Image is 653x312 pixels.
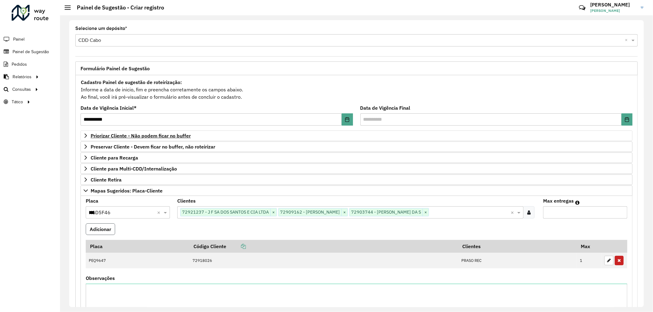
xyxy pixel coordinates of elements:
span: 72921237 - J F SA DOS SANTOS E CIA LTDA [181,208,270,216]
button: Choose Date [621,113,632,126]
th: Código Cliente [190,240,458,253]
a: Preservar Cliente - Devem ficar no buffer, não roteirizar [81,141,632,152]
span: Clear all [625,37,630,44]
label: Placa [86,197,98,204]
a: Mapas Sugeridos: Placa-Cliente [81,185,632,196]
h3: [PERSON_NAME] [590,2,636,8]
h2: Painel de Sugestão - Criar registro [71,4,164,11]
span: Cliente para Recarga [91,155,138,160]
td: 1 [577,253,601,269]
a: Contato Rápido [576,1,589,14]
span: Painel de Sugestão [13,49,49,55]
div: Informe a data de inicio, fim e preencha corretamente os campos abaixo. Ao final, você irá pré-vi... [81,78,632,101]
span: 72909162 - [PERSON_NAME] [279,208,341,216]
span: Clear all [157,209,162,216]
td: PRASO REC [458,253,577,269]
span: × [422,209,429,216]
label: Data de Vigência Final [360,104,411,112]
a: Copiar [226,243,246,249]
label: Clientes [177,197,196,204]
td: 72918026 [190,253,458,269]
span: Mapas Sugeridos: Placa-Cliente [91,188,163,193]
span: Clear all [511,209,516,216]
button: Adicionar [86,223,115,235]
label: Data de Vigência Inicial [81,104,137,112]
span: Priorizar Cliente - Não podem ficar no buffer [91,133,191,138]
span: Preservar Cliente - Devem ficar no buffer, não roteirizar [91,144,215,149]
a: Priorizar Cliente - Não podem ficar no buffer [81,130,632,141]
em: Máximo de clientes que serão colocados na mesma rota com os clientes informados [575,200,580,205]
span: Painel [13,36,24,42]
span: Relatórios [13,74,32,80]
span: 72903744 - [PERSON_NAME] DA S [350,208,422,216]
strong: Cadastro Painel de sugestão de roteirização: [81,79,182,85]
span: Consultas [12,86,31,93]
th: Max [577,240,601,253]
span: × [270,209,276,216]
th: Clientes [458,240,577,253]
span: Cliente para Multi-CDD/Internalização [91,166,177,171]
a: Cliente Retira [81,174,632,185]
label: Max entregas [543,197,574,204]
th: Placa [86,240,190,253]
span: × [341,209,347,216]
a: Cliente para Multi-CDD/Internalização [81,163,632,174]
td: PEQ9647 [86,253,190,269]
span: [PERSON_NAME] [590,8,636,13]
button: Choose Date [342,113,353,126]
span: Formulário Painel de Sugestão [81,66,150,71]
span: Tático [12,99,23,105]
span: Pedidos [12,61,27,68]
span: Cliente Retira [91,177,122,182]
label: Selecione um depósito [75,25,127,32]
a: Cliente para Recarga [81,152,632,163]
label: Observações [86,274,115,282]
